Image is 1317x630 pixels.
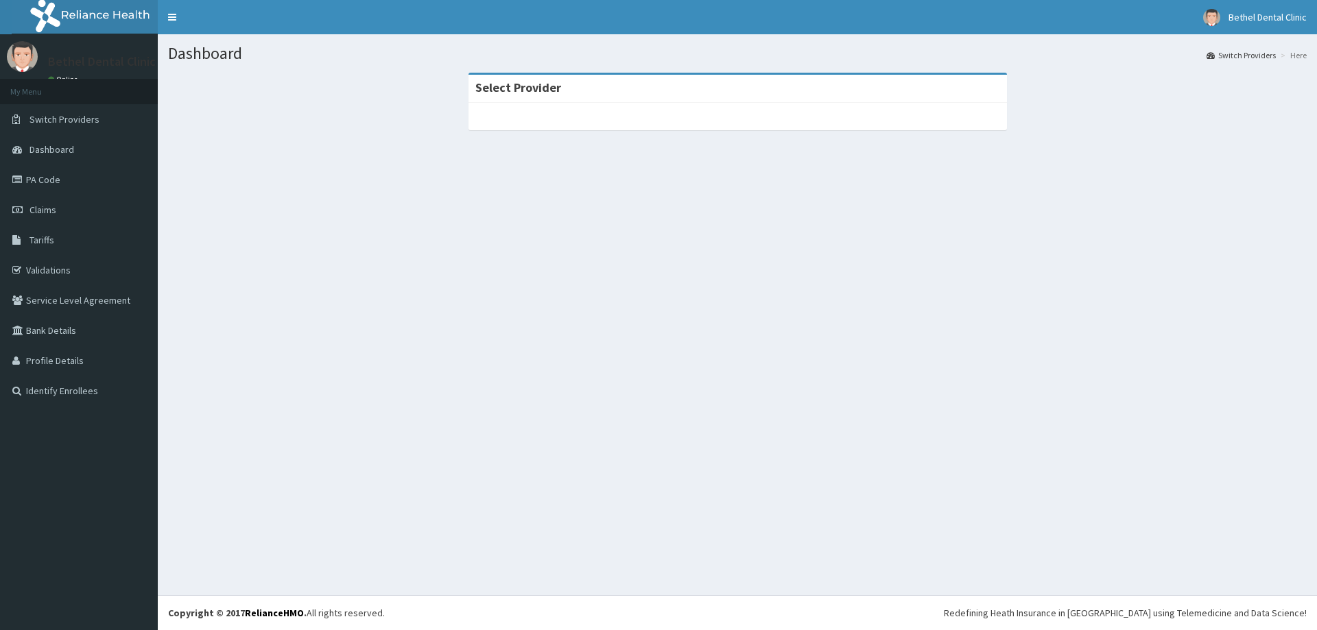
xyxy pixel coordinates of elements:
[1277,49,1307,61] li: Here
[1203,9,1220,26] img: User Image
[29,113,99,125] span: Switch Providers
[29,204,56,216] span: Claims
[1229,11,1307,23] span: Bethel Dental Clinic
[7,41,38,72] img: User Image
[48,56,156,68] p: Bethel Dental Clinic
[168,607,307,619] strong: Copyright © 2017 .
[168,45,1307,62] h1: Dashboard
[475,80,561,95] strong: Select Provider
[29,234,54,246] span: Tariffs
[944,606,1307,620] div: Redefining Heath Insurance in [GEOGRAPHIC_DATA] using Telemedicine and Data Science!
[158,595,1317,630] footer: All rights reserved.
[245,607,304,619] a: RelianceHMO
[29,143,74,156] span: Dashboard
[1207,49,1276,61] a: Switch Providers
[48,75,81,84] a: Online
